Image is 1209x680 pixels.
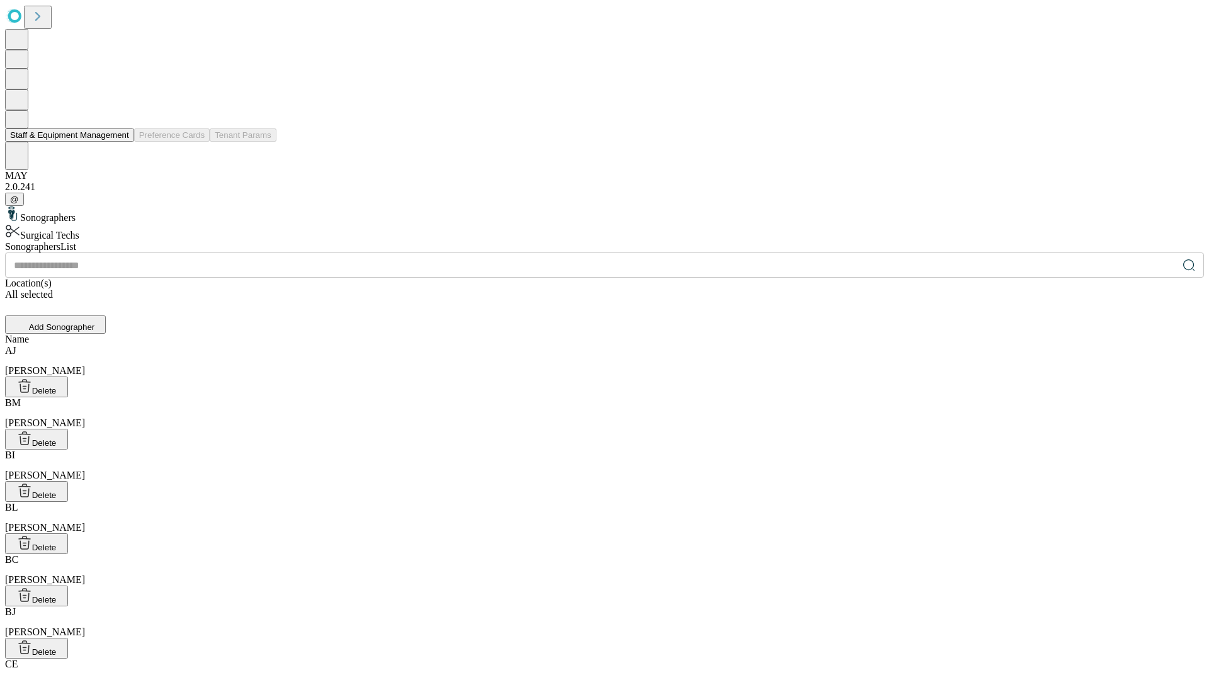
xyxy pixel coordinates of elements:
[5,206,1204,224] div: Sonographers
[5,193,24,206] button: @
[134,128,210,142] button: Preference Cards
[5,481,68,502] button: Delete
[32,647,57,657] span: Delete
[5,397,21,408] span: BM
[29,322,94,332] span: Add Sonographer
[5,638,68,659] button: Delete
[5,533,68,554] button: Delete
[32,438,57,448] span: Delete
[5,289,1204,300] div: All selected
[5,170,1204,181] div: MAY
[5,128,134,142] button: Staff & Equipment Management
[5,502,18,513] span: BL
[5,224,1204,241] div: Surgical Techs
[5,554,18,565] span: BC
[5,659,18,669] span: CE
[5,554,1204,586] div: [PERSON_NAME]
[5,397,1204,429] div: [PERSON_NAME]
[5,315,106,334] button: Add Sonographer
[210,128,276,142] button: Tenant Params
[5,334,1204,345] div: Name
[32,490,57,500] span: Delete
[32,595,57,604] span: Delete
[5,606,1204,638] div: [PERSON_NAME]
[5,181,1204,193] div: 2.0.241
[5,345,16,356] span: AJ
[5,450,1204,481] div: [PERSON_NAME]
[10,195,19,204] span: @
[5,450,15,460] span: BI
[5,377,68,397] button: Delete
[32,386,57,395] span: Delete
[5,241,1204,252] div: Sonographers List
[5,586,68,606] button: Delete
[5,606,16,617] span: BJ
[32,543,57,552] span: Delete
[5,502,1204,533] div: [PERSON_NAME]
[5,278,52,288] span: Location(s)
[5,429,68,450] button: Delete
[5,345,1204,377] div: [PERSON_NAME]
